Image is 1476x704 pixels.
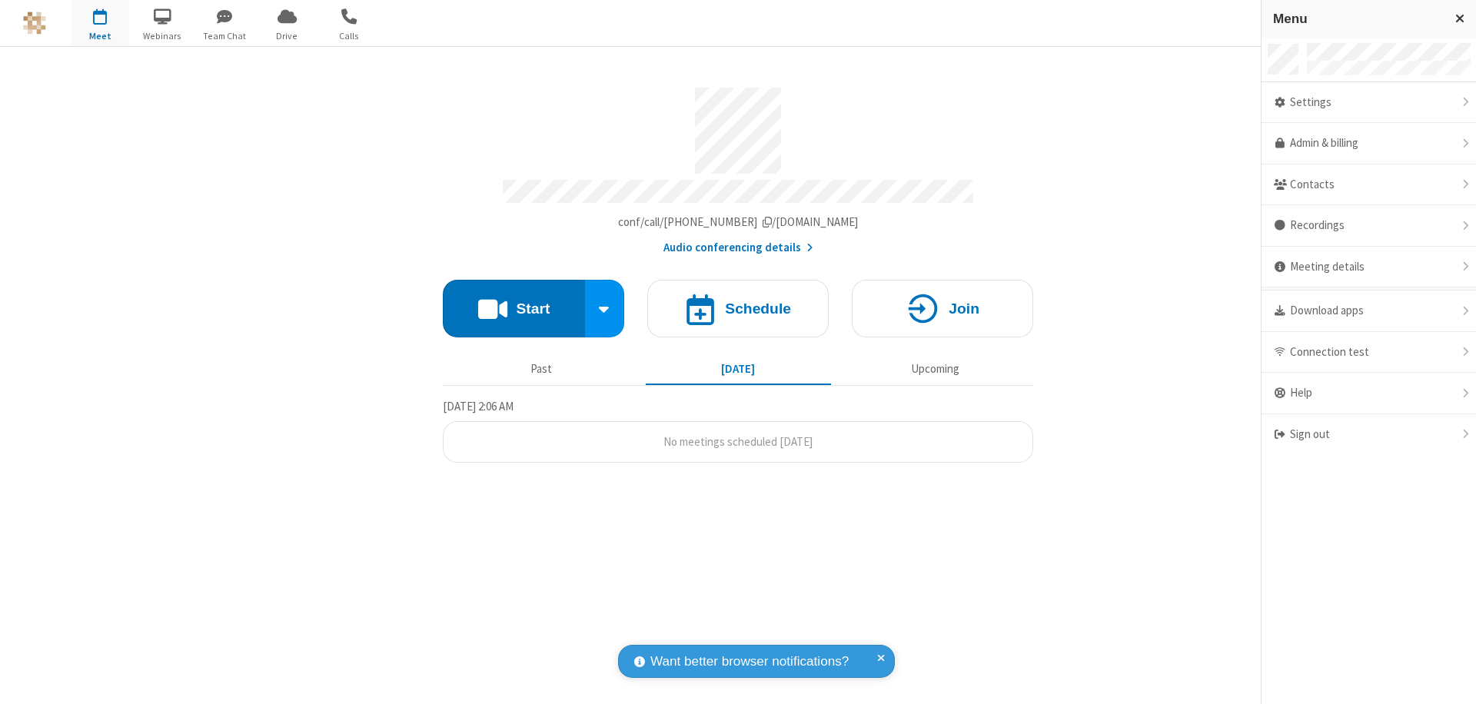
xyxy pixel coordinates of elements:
h4: Join [949,301,979,316]
button: Audio conferencing details [663,239,813,257]
span: Drive [258,29,316,43]
section: Today's Meetings [443,397,1033,463]
button: Join [852,280,1033,337]
span: [DATE] 2:06 AM [443,399,514,413]
div: Download apps [1262,291,1476,332]
span: Copy my meeting room link [618,214,859,229]
div: Contacts [1262,164,1476,206]
h4: Schedule [725,301,791,316]
button: Copy my meeting room linkCopy my meeting room link [618,214,859,231]
button: Start [443,280,585,337]
span: No meetings scheduled [DATE] [663,434,813,449]
button: Upcoming [843,354,1028,384]
div: Recordings [1262,205,1476,247]
div: Start conference options [585,280,625,337]
span: Calls [321,29,378,43]
span: Want better browser notifications? [650,652,849,672]
h3: Menu [1273,12,1441,26]
h4: Start [516,301,550,316]
span: Webinars [134,29,191,43]
div: Help [1262,373,1476,414]
a: Admin & billing [1262,123,1476,164]
div: Sign out [1262,414,1476,455]
div: Meeting details [1262,247,1476,288]
section: Account details [443,76,1033,257]
div: Settings [1262,82,1476,124]
div: Connection test [1262,332,1476,374]
button: Schedule [647,280,829,337]
button: [DATE] [646,354,831,384]
span: Meet [71,29,129,43]
button: Past [449,354,634,384]
img: QA Selenium DO NOT DELETE OR CHANGE [23,12,46,35]
span: Team Chat [196,29,254,43]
